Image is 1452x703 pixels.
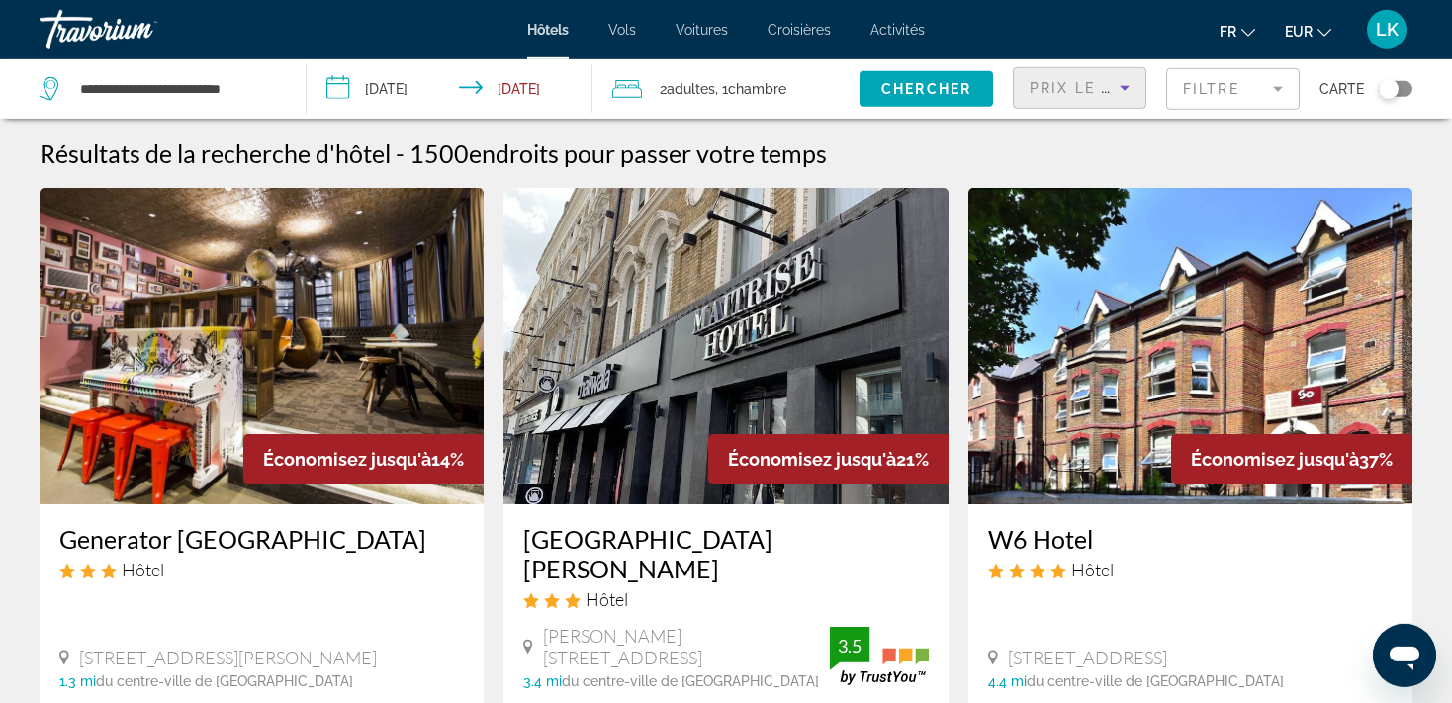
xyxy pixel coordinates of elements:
div: 4 star Hotel [988,559,1393,580]
span: Chambre [728,81,786,97]
button: Change language [1220,17,1255,45]
span: 4.4 mi [988,673,1027,689]
a: Activités [870,22,925,38]
span: - [396,138,405,168]
span: LK [1376,20,1399,40]
span: Hôtel [586,588,628,610]
div: 3.5 [830,634,869,658]
div: 3 star Hotel [523,588,928,610]
span: 2 [660,75,715,103]
div: 3 star Hostel [59,559,464,580]
span: Carte [1319,75,1364,103]
span: fr [1220,24,1236,40]
span: [STREET_ADDRESS] [1008,647,1167,668]
span: Hôtel [1071,559,1114,580]
a: W6 Hotel [988,524,1393,554]
a: Voitures [676,22,728,38]
span: Économisez jusqu'à [1191,449,1359,470]
span: 3.4 mi [523,673,562,689]
span: Chercher [881,81,971,97]
a: [GEOGRAPHIC_DATA][PERSON_NAME] [523,524,928,583]
span: 1.3 mi [59,673,96,689]
img: Hotel image [968,188,1412,504]
span: Adultes [667,81,715,97]
span: Hôtel [122,559,164,580]
div: 37% [1171,434,1412,484]
span: Prix le plus bas [1030,80,1185,96]
span: EUR [1285,24,1313,40]
mat-select: Sort by [1030,76,1130,100]
button: User Menu [1361,9,1412,50]
img: trustyou-badge.svg [830,627,929,685]
img: Hotel image [503,188,948,504]
a: Vols [608,22,636,38]
a: Generator [GEOGRAPHIC_DATA] [59,524,464,554]
span: , 1 [715,75,786,103]
button: Chercher [860,71,993,107]
span: du centre-ville de [GEOGRAPHIC_DATA] [562,673,819,689]
a: Hôtels [527,22,569,38]
span: Économisez jusqu'à [263,449,431,470]
span: [STREET_ADDRESS][PERSON_NAME] [79,647,377,668]
a: Croisières [768,22,831,38]
span: Économisez jusqu'à [728,449,896,470]
span: du centre-ville de [GEOGRAPHIC_DATA] [96,673,353,689]
a: Travorium [40,4,237,55]
button: Travelers: 2 adults, 0 children [592,59,860,119]
div: 21% [708,434,949,484]
span: endroits pour passer votre temps [469,138,827,168]
button: Check-in date: Dec 12, 2025 Check-out date: Dec 15, 2025 [307,59,593,119]
span: du centre-ville de [GEOGRAPHIC_DATA] [1027,673,1284,689]
iframe: Bouton de lancement de la fenêtre de messagerie [1373,624,1436,687]
button: Filter [1166,67,1300,111]
h1: Résultats de la recherche d'hôtel [40,138,391,168]
button: Toggle map [1364,80,1412,98]
div: 14% [243,434,484,484]
button: Change currency [1285,17,1331,45]
h2: 1500 [409,138,827,168]
span: [PERSON_NAME][STREET_ADDRESS] [543,625,830,668]
img: Hotel image [40,188,484,504]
